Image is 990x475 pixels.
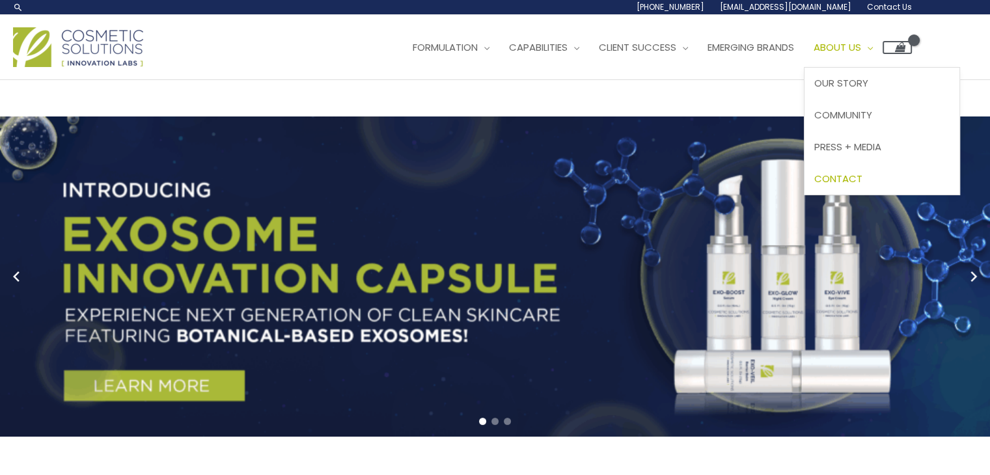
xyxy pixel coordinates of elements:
a: Community [804,100,959,131]
img: Cosmetic Solutions Logo [13,27,143,67]
span: Our Story [814,76,868,90]
span: Press + Media [814,140,881,154]
button: Previous slide [7,267,26,286]
span: [PHONE_NUMBER] [637,1,704,12]
span: Client Success [599,40,676,54]
span: Capabilities [509,40,568,54]
a: Press + Media [804,131,959,163]
button: Next slide [964,267,983,286]
a: Client Success [589,28,698,67]
span: Community [814,108,872,122]
a: Search icon link [13,2,23,12]
a: View Shopping Cart, empty [883,41,912,54]
span: Go to slide 1 [479,418,486,425]
span: Formulation [413,40,478,54]
nav: Site Navigation [393,28,912,67]
span: Emerging Brands [708,40,794,54]
span: [EMAIL_ADDRESS][DOMAIN_NAME] [720,1,851,12]
a: Formulation [403,28,499,67]
a: About Us [804,28,883,67]
span: Contact Us [867,1,912,12]
span: Go to slide 2 [491,418,499,425]
span: Go to slide 3 [504,418,511,425]
a: Contact [804,163,959,195]
a: Our Story [804,68,959,100]
span: Contact [814,172,862,185]
a: Capabilities [499,28,589,67]
a: Emerging Brands [698,28,804,67]
span: About Us [814,40,861,54]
